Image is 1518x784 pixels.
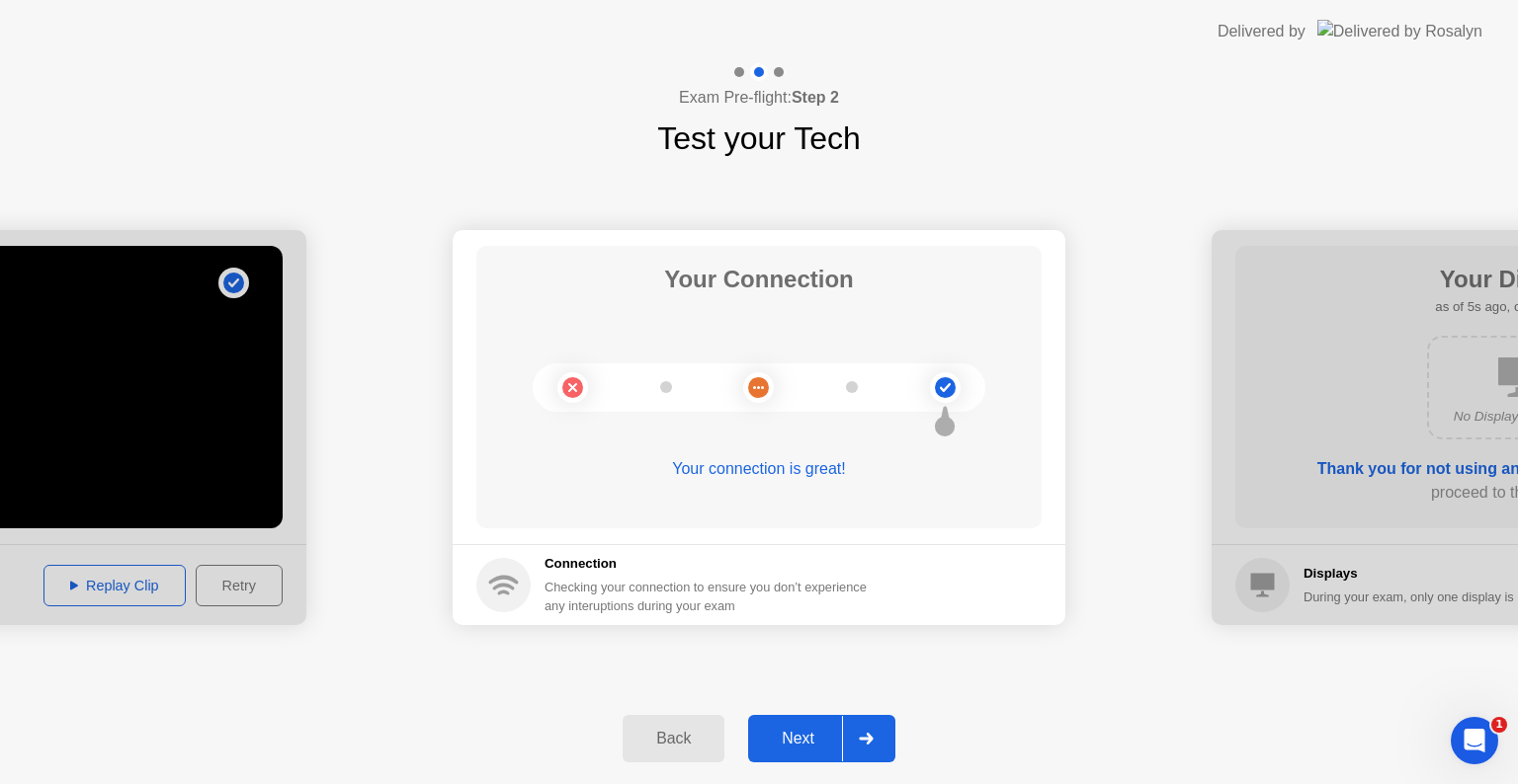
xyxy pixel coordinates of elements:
[476,457,1042,481] div: Your connection is great!
[657,115,861,162] h1: Test your Tech
[545,578,879,615] div: Checking your connection to ensure you don’t experience any interuptions during your exam
[664,262,854,297] h1: Your Connection
[629,730,718,747] div: Back
[748,715,895,762] button: Next
[679,86,839,110] h4: Exam Pre-flight:
[1218,20,1306,43] div: Delivered by
[1491,717,1507,733] span: 1
[792,89,839,106] b: Step 2
[1451,717,1498,764] iframe: Intercom live chat
[623,715,724,762] button: Back
[754,730,842,747] div: Next
[1317,20,1482,42] img: Delivered by Rosalyn
[545,554,879,574] h5: Connection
